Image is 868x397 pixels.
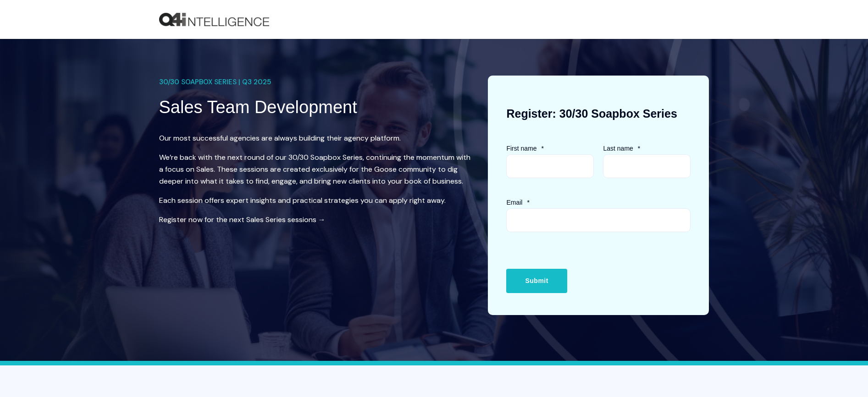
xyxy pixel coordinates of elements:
[159,76,271,89] span: 30/30 SOAPBOX SERIES | Q3 2025
[159,13,269,27] img: Q4intelligence, LLC logo
[159,195,474,207] p: Each session offers expert insights and practical strategies you can apply right away.
[603,145,633,152] span: Last name
[506,199,522,206] span: Email
[159,152,474,187] p: We’re back with the next round of our 30/30 Soapbox Series, continuing the momentum with a focus ...
[506,145,536,152] span: First name
[506,269,567,293] input: Submit
[159,214,474,226] p: Register now for the next Sales Series sessions →
[159,96,466,119] h1: Sales Team Development
[506,94,691,133] h3: Register: 30/30 Soapbox Series
[159,13,269,27] a: Back to Home
[159,132,474,144] p: Our most successful agencies are always building their agency platform.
